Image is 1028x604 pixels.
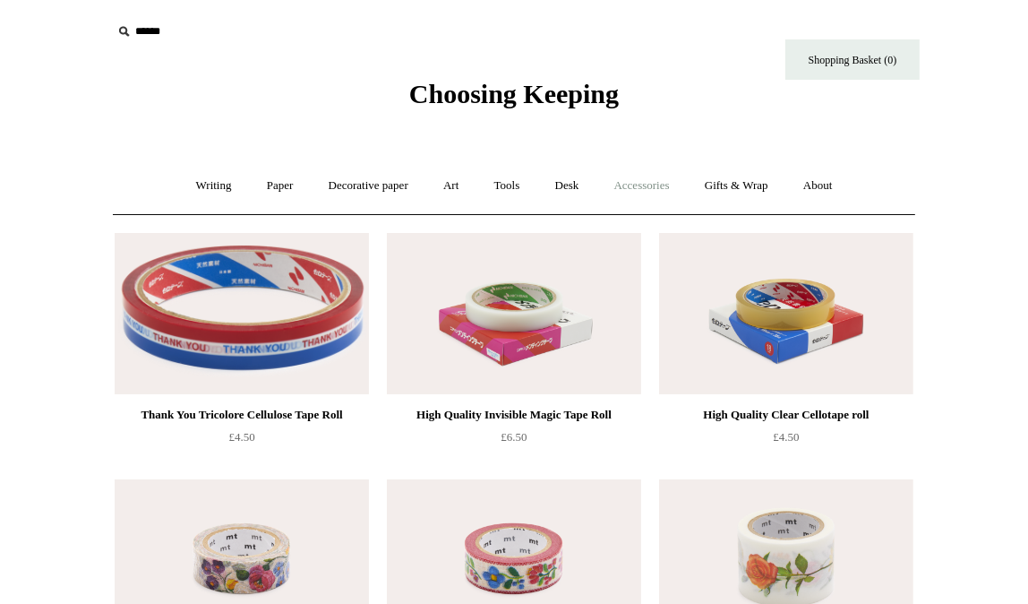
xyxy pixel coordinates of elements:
a: Accessories [598,162,686,210]
div: High Quality Invisible Magic Tape Roll [391,404,637,426]
a: Shopping Basket (0) [785,39,920,80]
a: High Quality Invisible Magic Tape Roll £6.50 [387,404,641,478]
a: Art [427,162,475,210]
a: High Quality Clear Cellotape roll High Quality Clear Cellotape roll [659,233,913,394]
img: High Quality Invisible Magic Tape Roll [387,233,641,394]
a: Thank You Tricolore Cellulose Tape Roll £4.50 [115,404,369,478]
div: Thank You Tricolore Cellulose Tape Roll [119,404,364,426]
img: High Quality Clear Cellotape roll [659,233,913,394]
img: Thank You Tricolore Cellulose Tape Roll [115,233,369,394]
a: Paper [251,162,310,210]
a: Thank You Tricolore Cellulose Tape Roll Thank You Tricolore Cellulose Tape Roll [115,233,369,394]
a: Writing [180,162,248,210]
a: Gifts & Wrap [689,162,784,210]
span: Choosing Keeping [409,79,619,108]
a: Choosing Keeping [409,93,619,106]
a: About [787,162,849,210]
a: Desk [539,162,595,210]
a: Tools [478,162,536,210]
span: £6.50 [501,430,527,444]
div: High Quality Clear Cellotape roll [664,404,909,426]
a: High Quality Clear Cellotape roll £4.50 [659,404,913,478]
a: High Quality Invisible Magic Tape Roll High Quality Invisible Magic Tape Roll [387,233,641,394]
span: £4.50 [773,430,799,444]
span: £4.50 [228,430,254,444]
a: Decorative paper [313,162,424,210]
